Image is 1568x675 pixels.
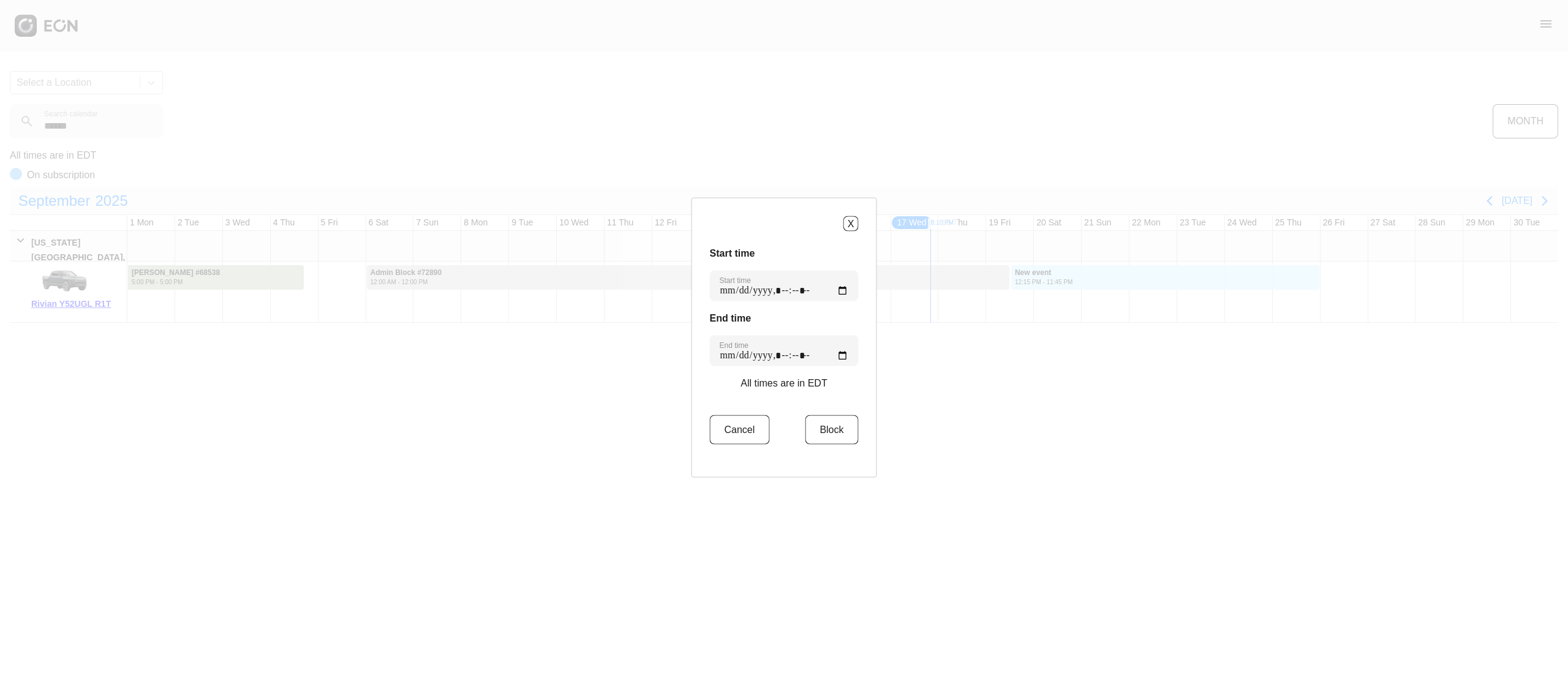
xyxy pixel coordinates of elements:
[720,341,748,350] label: End time
[805,415,858,445] button: Block
[710,246,859,261] h3: Start time
[843,216,859,232] button: X
[741,376,827,391] p: All times are in EDT
[720,276,751,285] label: Start time
[710,415,770,445] button: Cancel
[710,311,859,326] h3: End time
